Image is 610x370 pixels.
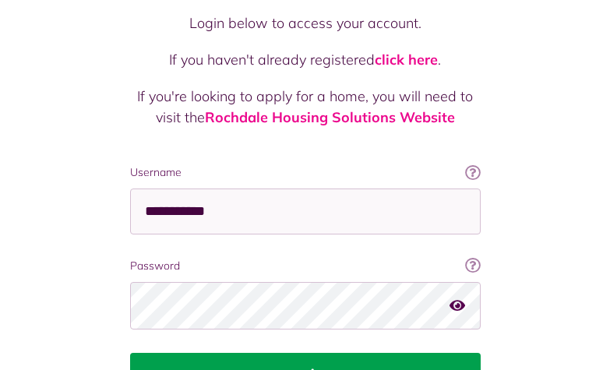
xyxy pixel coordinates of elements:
[130,86,481,128] p: If you're looking to apply for a home, you will need to visit the
[130,12,481,33] p: Login below to access your account.
[130,164,481,181] label: Username
[130,258,481,274] label: Password
[205,108,455,126] a: Rochdale Housing Solutions Website
[130,49,481,70] p: If you haven't already registered .
[375,51,438,69] a: click here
